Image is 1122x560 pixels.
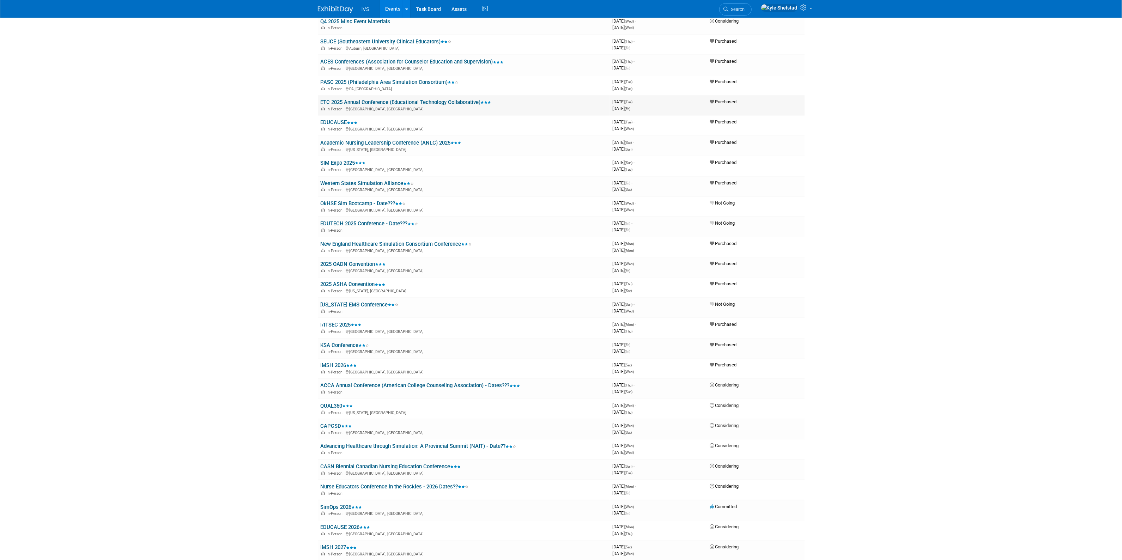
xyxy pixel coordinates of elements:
[613,25,634,30] span: [DATE]
[321,99,491,105] a: ETC 2025 Annual Conference (Educational Technology Collaborative)
[634,99,635,104] span: -
[321,166,607,172] div: [GEOGRAPHIC_DATA], [GEOGRAPHIC_DATA]
[327,66,345,71] span: In-Person
[625,262,634,266] span: (Wed)
[634,382,635,388] span: -
[625,410,633,414] span: (Thu)
[321,160,366,166] a: SIM Expo 2025
[710,322,737,327] span: Purchased
[625,552,634,556] span: (Wed)
[327,107,345,111] span: In-Person
[625,228,631,232] span: (Fri)
[321,147,325,151] img: In-Person Event
[710,362,737,367] span: Purchased
[625,188,632,191] span: (Sat)
[634,463,635,469] span: -
[633,544,634,549] span: -
[321,248,607,253] div: [GEOGRAPHIC_DATA], [GEOGRAPHIC_DATA]
[321,471,325,475] img: In-Person Event
[327,127,345,132] span: In-Person
[613,430,632,435] span: [DATE]
[321,410,325,414] img: In-Person Event
[613,483,636,489] span: [DATE]
[635,241,636,246] span: -
[321,552,325,555] img: In-Person Event
[625,87,633,91] span: (Tue)
[613,59,635,64] span: [DATE]
[321,269,325,272] img: In-Person Event
[710,140,737,145] span: Purchased
[321,551,607,556] div: [GEOGRAPHIC_DATA], [GEOGRAPHIC_DATA]
[321,66,325,70] img: In-Person Event
[327,451,345,455] span: In-Person
[613,126,634,131] span: [DATE]
[710,18,739,24] span: Considering
[327,46,345,51] span: In-Person
[327,390,345,395] span: In-Person
[613,187,632,192] span: [DATE]
[625,464,633,468] span: (Sun)
[321,168,325,171] img: In-Person Event
[625,26,634,30] span: (Wed)
[634,281,635,286] span: -
[613,220,633,226] span: [DATE]
[613,362,634,367] span: [DATE]
[613,382,635,388] span: [DATE]
[613,510,631,516] span: [DATE]
[625,147,633,151] span: (Sun)
[625,404,634,408] span: (Wed)
[613,79,635,84] span: [DATE]
[625,532,633,536] span: (Thu)
[710,504,737,509] span: Committed
[327,370,345,375] span: In-Person
[613,281,635,286] span: [DATE]
[327,208,345,213] span: In-Person
[625,431,632,434] span: (Sat)
[321,106,607,111] div: [GEOGRAPHIC_DATA], [GEOGRAPHIC_DATA]
[625,221,631,225] span: (Fri)
[625,208,634,212] span: (Wed)
[625,383,633,387] span: (Thu)
[625,161,633,165] span: (Sun)
[613,328,633,334] span: [DATE]
[321,390,325,394] img: In-Person Event
[613,241,636,246] span: [DATE]
[710,59,737,64] span: Purchased
[710,180,737,185] span: Purchased
[632,220,633,226] span: -
[321,46,325,50] img: In-Person Event
[321,228,325,232] img: In-Person Event
[710,38,737,44] span: Purchased
[625,80,633,84] span: (Tue)
[625,525,634,529] span: (Mon)
[321,86,607,91] div: PA, [GEOGRAPHIC_DATA]
[327,410,345,415] span: In-Person
[613,207,634,212] span: [DATE]
[635,403,636,408] span: -
[613,322,636,327] span: [DATE]
[321,504,362,510] a: SimOps 2026
[327,329,345,334] span: In-Person
[613,166,633,172] span: [DATE]
[761,4,798,12] img: Kyle Shelstad
[327,431,345,435] span: In-Person
[635,200,636,206] span: -
[327,349,345,354] span: In-Person
[635,443,636,448] span: -
[613,140,634,145] span: [DATE]
[635,322,636,327] span: -
[613,248,634,253] span: [DATE]
[321,483,469,490] a: Nurse Educators Conference in the Rockies - 2026 Dates??
[625,249,634,252] span: (Mon)
[321,491,325,495] img: In-Person Event
[613,463,635,469] span: [DATE]
[321,289,325,292] img: In-Person Event
[321,362,357,369] a: IMSH 2026
[321,451,325,454] img: In-Person Event
[327,147,345,152] span: In-Person
[613,450,634,455] span: [DATE]
[625,505,634,509] span: (Wed)
[625,269,631,273] span: (Fri)
[634,119,635,124] span: -
[710,483,739,489] span: Considering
